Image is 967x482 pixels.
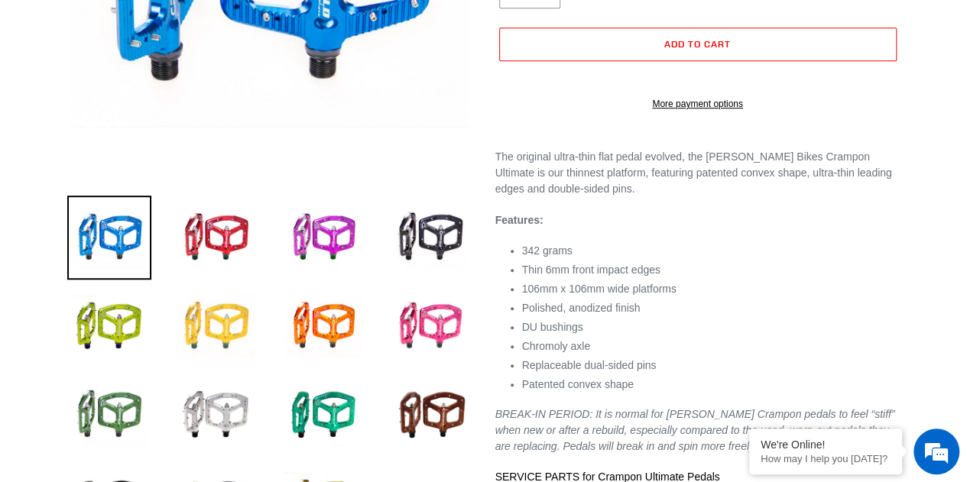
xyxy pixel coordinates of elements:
p: How may I help you today? [761,453,891,464]
li: Polished, anodized finish [522,300,900,316]
li: Chromoly axle [522,338,900,354]
img: Load image into Gallery viewer, Crampon Ultimate Pedals [281,196,365,280]
img: Load image into Gallery viewer, Crampon Ultimate Pedals [281,373,365,457]
img: Load image into Gallery viewer, Crampon Ultimate Pedals [174,373,258,457]
strong: Features: [495,214,544,226]
img: Load image into Gallery viewer, Crampon Ultimate Pedals [281,284,365,368]
img: Load image into Gallery viewer, Crampon Ultimate Pedals [388,373,472,457]
li: Thin 6mm front impact edges [522,262,900,278]
li: DU bushings [522,319,900,335]
li: Replaceable dual-sided pins [522,357,900,374]
img: Load image into Gallery viewer, Crampon Ultimate Pedals [174,284,258,368]
li: 342 grams [522,243,900,259]
p: The original ultra-thin flat pedal evolved, the [PERSON_NAME] Bikes Crampon Ultimate is our thinn... [495,149,900,197]
li: 106mm x 106mm wide platforms [522,281,900,297]
a: More payment options [499,97,897,111]
img: Load image into Gallery viewer, Crampon Ultimate Pedals [388,196,472,280]
img: Load image into Gallery viewer, Crampon Ultimate Pedals [174,196,258,280]
div: We're Online! [761,438,891,451]
img: Load image into Gallery viewer, Crampon Ultimate Pedals [67,284,151,368]
img: Load image into Gallery viewer, Crampon Ultimate Pedals [67,196,151,280]
span: Add to cart [664,38,731,50]
img: Load image into Gallery viewer, Crampon Ultimate Pedals [67,373,151,457]
em: BREAK-IN PERIOD: It is normal for [PERSON_NAME] Crampon pedals to feel “stiff” when new or after ... [495,408,895,452]
img: Load image into Gallery viewer, Crampon Ultimate Pedals [388,284,472,368]
span: Patented convex shape [522,378,634,390]
button: Add to cart [499,27,897,61]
